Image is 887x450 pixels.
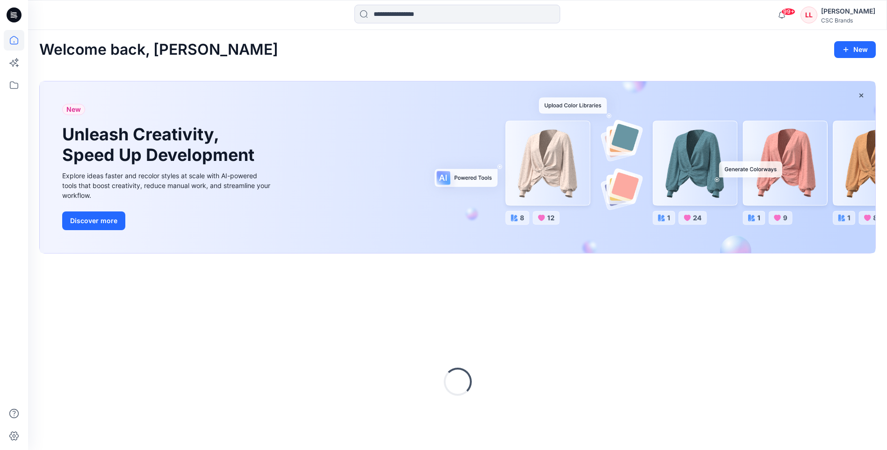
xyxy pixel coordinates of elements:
[834,41,876,58] button: New
[821,6,875,17] div: [PERSON_NAME]
[39,41,278,58] h2: Welcome back, [PERSON_NAME]
[800,7,817,23] div: LL
[62,211,125,230] button: Discover more
[62,124,259,165] h1: Unleash Creativity, Speed Up Development
[66,104,81,115] span: New
[781,8,795,15] span: 99+
[821,17,875,24] div: CSC Brands
[62,171,273,200] div: Explore ideas faster and recolor styles at scale with AI-powered tools that boost creativity, red...
[62,211,273,230] a: Discover more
